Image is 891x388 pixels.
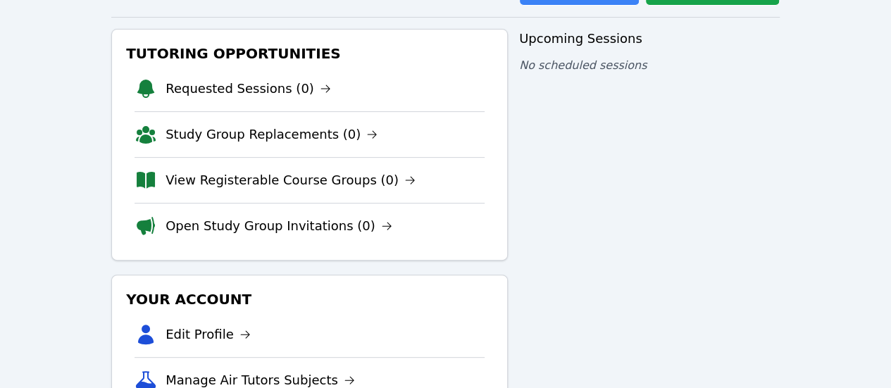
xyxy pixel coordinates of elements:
h3: Upcoming Sessions [519,29,780,49]
a: Requested Sessions (0) [166,79,331,99]
a: Open Study Group Invitations (0) [166,216,392,236]
span: No scheduled sessions [519,58,647,72]
a: Edit Profile [166,325,251,344]
h3: Your Account [123,287,496,312]
a: View Registerable Course Groups (0) [166,170,416,190]
a: Study Group Replacements (0) [166,125,378,144]
h3: Tutoring Opportunities [123,41,496,66]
